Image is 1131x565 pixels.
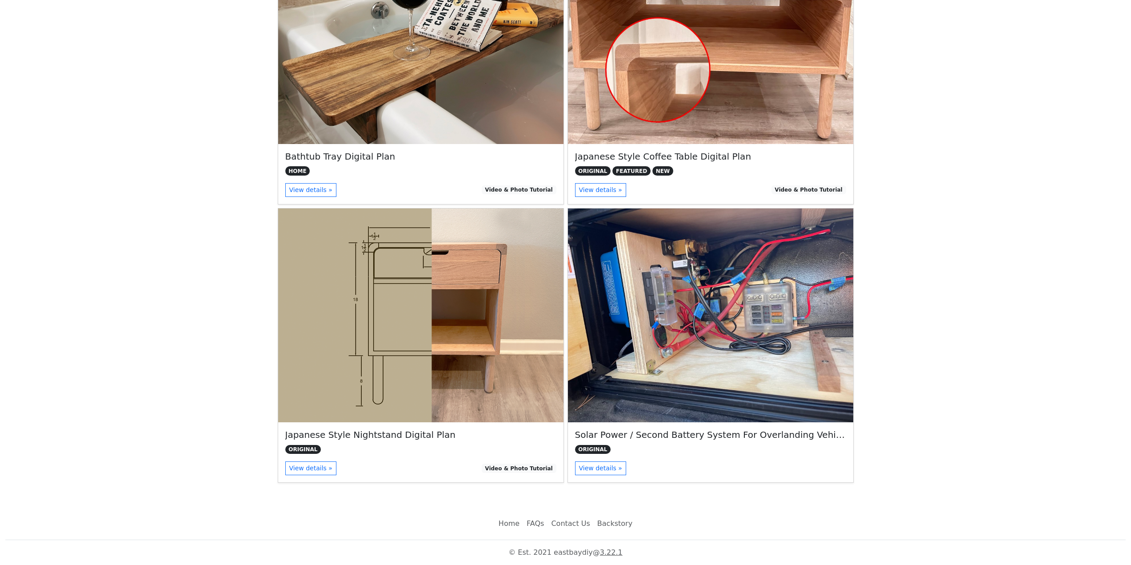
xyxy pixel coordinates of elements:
a: Home [495,515,523,533]
h5: Japanese Style Nightstand Digital Plan [285,429,556,440]
span: Video & Photo Tutorial [771,185,846,194]
span: HOME [285,166,310,175]
span: NEW [652,166,673,175]
span: Video & Photo Tutorial [482,185,556,194]
h5: Japanese Style Coffee Table Digital Plan [575,151,846,162]
span: ORIGINAL [285,445,321,454]
img: Solar Panel Curcit - Landscape [568,208,853,423]
a: 3.22.1 [600,548,623,557]
a: FAQs [523,515,548,533]
a: View details » [575,183,626,197]
a: View details » [285,461,336,475]
p: © Est. 2021 eastbaydiy @ [5,547,1126,558]
span: FEATURED [612,166,651,175]
a: View details » [575,461,626,475]
span: ORIGINAL [575,445,611,454]
span: Video & Photo Tutorial [482,464,556,473]
a: Backstory [594,515,636,533]
a: Contact Us [548,515,593,533]
a: View details » [285,183,336,197]
h5: Solar Power / Second Battery System For Overlanding Vehicle [575,429,846,440]
span: ORIGINAL [575,166,611,175]
h5: Bathtub Tray Digital Plan [285,151,556,162]
img: Japanese Style Nightstand Digital Plan - LandScape [278,208,564,423]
